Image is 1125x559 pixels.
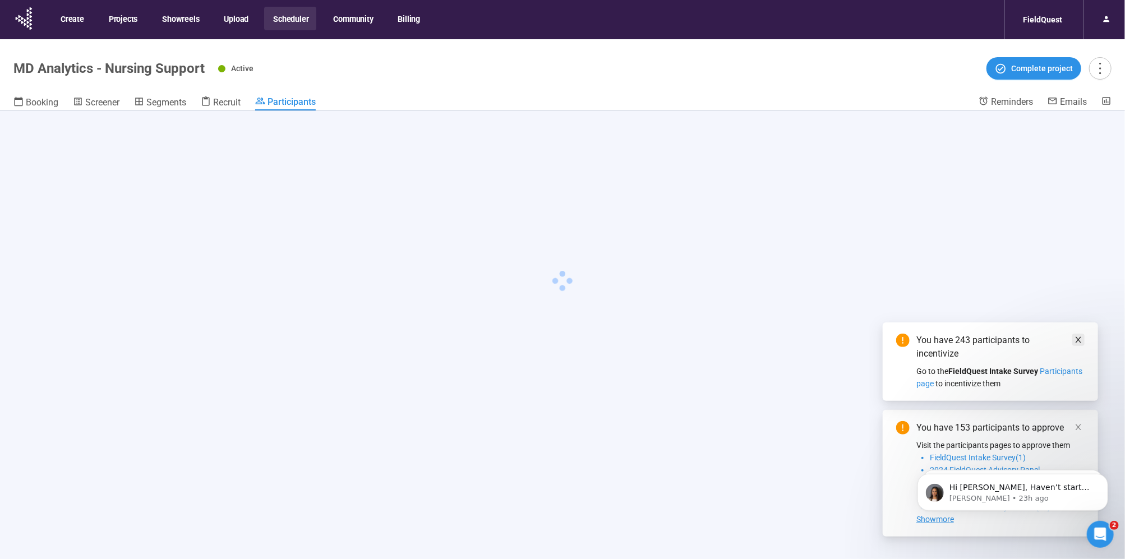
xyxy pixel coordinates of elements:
[52,7,92,30] button: Create
[979,96,1033,109] a: Reminders
[1011,62,1073,75] span: Complete project
[134,96,186,110] a: Segments
[389,7,428,30] button: Billing
[153,7,207,30] button: Showreels
[986,57,1081,80] button: Complete project
[916,365,1085,390] div: Go to the to incentivize them
[916,421,1085,435] div: You have 153 participants to approve
[896,421,910,435] span: exclamation-circle
[26,97,58,108] span: Booking
[215,7,256,30] button: Upload
[255,96,316,110] a: Participants
[1110,521,1119,530] span: 2
[268,96,316,107] span: Participants
[901,450,1125,529] iframe: Intercom notifications message
[213,97,241,108] span: Recruit
[1075,423,1082,431] span: close
[896,334,910,347] span: exclamation-circle
[1060,96,1087,107] span: Emails
[73,96,119,110] a: Screener
[1048,96,1087,109] a: Emails
[1075,336,1082,344] span: close
[991,96,1033,107] span: Reminders
[948,367,1038,376] strong: FieldQuest Intake Survey
[1087,521,1114,548] iframe: Intercom live chat
[201,96,241,110] a: Recruit
[1092,61,1108,76] span: more
[264,7,316,30] button: Scheduler
[146,97,186,108] span: Segments
[100,7,145,30] button: Projects
[1016,9,1069,30] div: FieldQuest
[1089,57,1112,80] button: more
[916,439,1085,451] p: Visit the participants pages to approve them
[916,334,1085,361] div: You have 243 participants to incentivize
[85,97,119,108] span: Screener
[13,96,58,110] a: Booking
[231,64,253,73] span: Active
[13,61,205,76] h1: MD Analytics - Nursing Support
[324,7,381,30] button: Community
